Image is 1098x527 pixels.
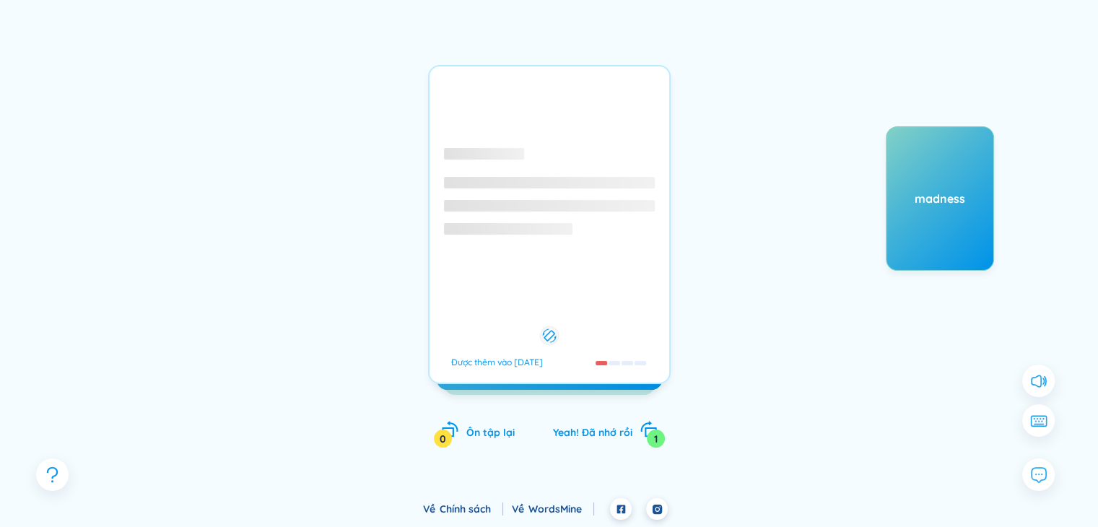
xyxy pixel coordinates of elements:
[640,420,658,438] span: rotate-right
[451,357,543,368] div: Được thêm vào [DATE]
[43,466,61,484] span: question
[434,430,452,448] div: 0
[512,501,594,517] div: Về
[886,191,993,206] div: madness
[423,501,503,517] div: Về
[440,502,503,515] a: Chính sách
[36,458,69,491] button: question
[553,426,632,439] span: Yeah! Đã nhớ rồi
[647,430,665,448] div: 1
[466,426,515,439] span: Ôn tập lại
[528,502,594,515] a: WordsMine
[441,420,459,438] span: rotate-left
